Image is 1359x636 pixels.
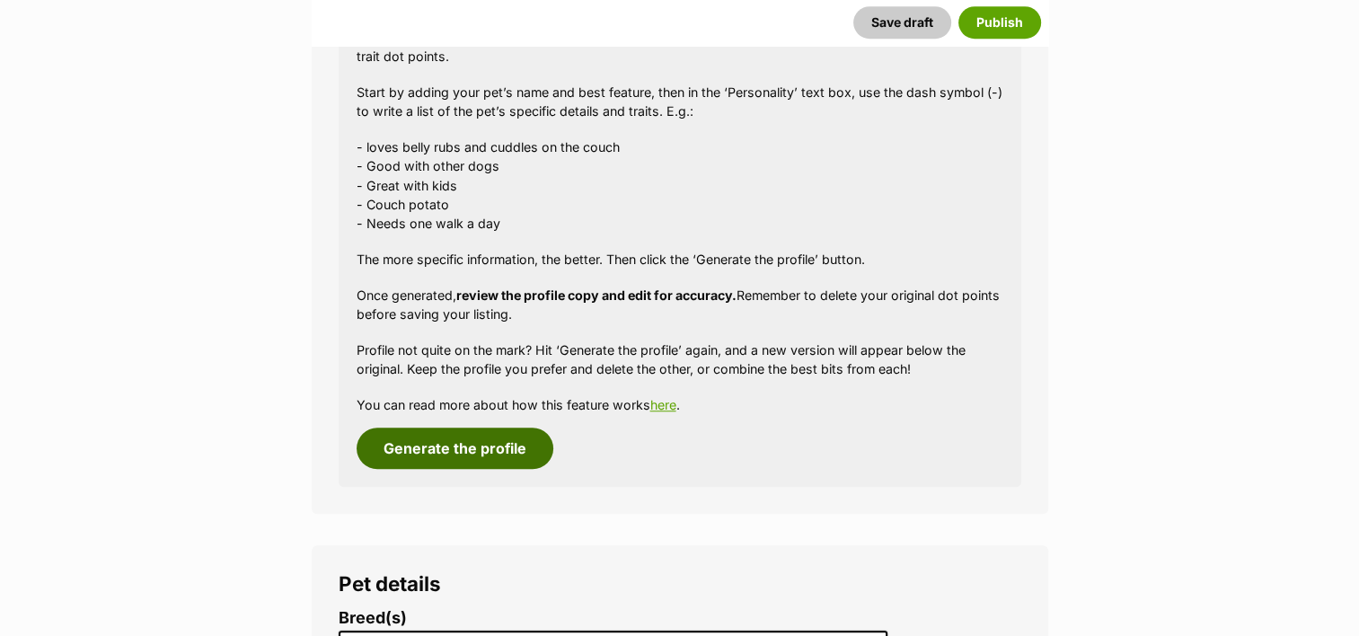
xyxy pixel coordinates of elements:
strong: review the profile copy and edit for accuracy. [456,287,737,303]
label: Breed(s) [339,609,888,628]
p: This tool will create a pet profile description. It uses listing information (ie; name, gender), ... [357,28,1003,66]
p: Profile not quite on the mark? Hit ‘Generate the profile’ again, and a new version will appear be... [357,340,1003,379]
p: - loves belly rubs and cuddles on the couch - Good with other dogs - Great with kids - Couch pota... [357,137,1003,234]
a: here [650,397,676,412]
p: You can read more about how this feature works . [357,395,1003,414]
button: Generate the profile [357,428,553,469]
span: Pet details [339,571,441,596]
button: Publish [958,6,1041,39]
p: Start by adding your pet’s name and best feature, then in the ‘Personality’ text box, use the das... [357,83,1003,121]
p: Once generated, Remember to delete your original dot points before saving your listing. [357,286,1003,324]
p: The more specific information, the better. Then click the ‘Generate the profile’ button. [357,250,1003,269]
button: Save draft [853,6,951,39]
